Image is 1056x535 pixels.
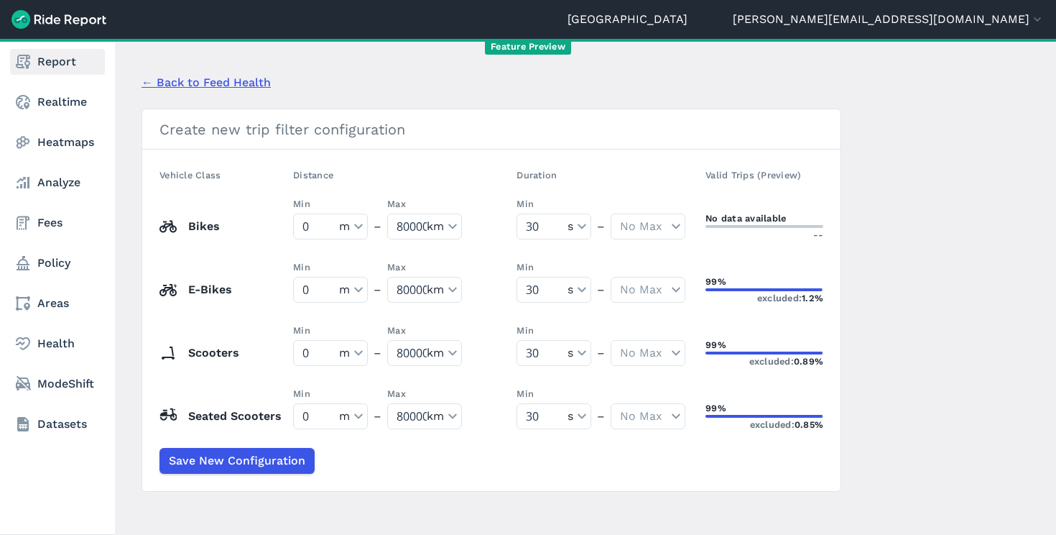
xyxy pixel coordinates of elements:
label: Min [293,387,368,401]
div: -- [705,228,823,242]
th: Vehicle Class [159,167,287,195]
label: Min [517,324,591,337]
td: E-Bikes [159,258,287,321]
label: Min [293,324,368,337]
span: – [597,344,605,362]
td: Seated Scooters [159,385,287,448]
a: Datasets [10,411,105,437]
input: Min [388,404,427,429]
label: Max [387,260,462,274]
th: Duration [511,167,700,195]
span: 0.89% [794,356,823,367]
input: Min [388,278,427,302]
input: Min [517,404,568,429]
a: ModeShift [10,371,105,397]
a: Fees [10,210,105,236]
span: – [374,344,381,362]
a: Health [10,331,105,357]
a: Heatmaps [10,129,105,155]
label: Min [517,197,591,211]
a: Areas [10,291,105,316]
div: 99% [705,401,823,415]
span: – [374,218,381,235]
button: Save New Configuration [159,448,315,474]
td: Scooters [159,321,287,385]
div: 99% [705,275,823,288]
a: Analyze [10,170,105,196]
th: Valid Trips (Preview) [700,167,823,195]
input: Min [294,404,339,429]
span: – [374,281,381,298]
td: Bikes [159,195,287,258]
button: [PERSON_NAME][EMAIL_ADDRESS][DOMAIN_NAME] [733,11,1045,28]
a: Policy [10,250,105,276]
label: Min [293,260,368,274]
div: excluded: [705,291,823,305]
span: – [597,408,605,425]
input: Min [517,214,568,239]
input: Min [517,278,568,302]
input: Min [294,278,339,302]
span: 0.85% [795,419,823,430]
a: Report [10,49,105,75]
label: Max [387,197,462,211]
span: – [597,218,605,235]
img: Ride Report [11,10,106,29]
input: Min [517,341,568,365]
a: Realtime [10,89,105,115]
label: Min [517,260,591,274]
span: – [374,408,381,425]
div: 99% [705,338,823,352]
label: Max [387,324,462,337]
label: Min [517,387,591,401]
th: Distance [287,167,511,195]
div: No data available [705,211,823,225]
span: – [597,281,605,298]
h2: Create new trip filter configuration [142,109,840,150]
div: excluded: [705,355,823,368]
a: [GEOGRAPHIC_DATA] [568,11,687,28]
label: Min [293,197,368,211]
a: Back to Feed Health [142,74,841,91]
input: Min [294,341,339,365]
label: Max [387,387,462,401]
span: Feature Preview [485,40,571,55]
span: Save New Configuration [169,452,305,470]
input: Min [388,214,427,239]
input: Min [294,214,339,239]
input: Min [388,341,427,365]
span: 1.2% [802,293,823,303]
div: excluded: [705,418,823,431]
